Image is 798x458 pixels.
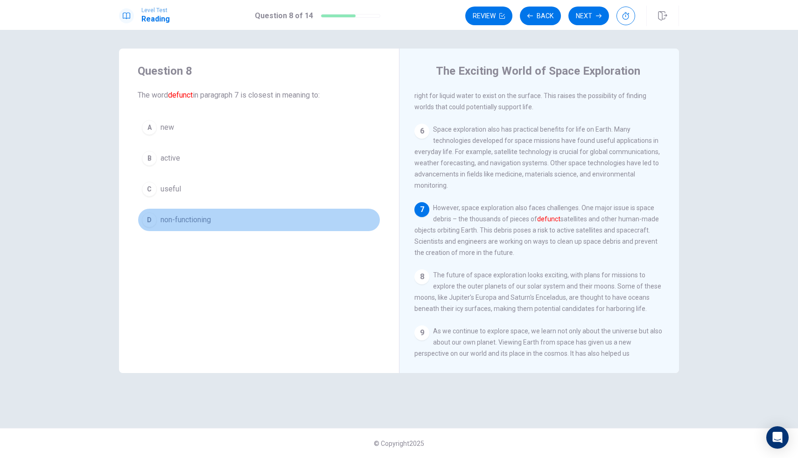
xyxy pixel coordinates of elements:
div: 8 [414,269,429,284]
div: 7 [414,202,429,217]
span: However, space exploration also faces challenges. One major issue is space debris – the thousands... [414,204,659,256]
span: active [161,153,180,164]
font: defunct [537,215,560,223]
span: new [161,122,174,133]
h4: The Exciting World of Space Exploration [436,63,640,78]
div: Open Intercom Messenger [766,426,789,449]
div: C [142,182,157,197]
h1: Reading [141,14,170,25]
span: The word in paragraph 7 is closest in meaning to: [138,90,380,101]
span: useful [161,183,181,195]
span: © Copyright 2025 [374,440,424,447]
span: Space exploration also has practical benefits for life on Earth. Many technologies developed for ... [414,126,660,189]
button: Next [568,7,609,25]
font: defunct [168,91,193,99]
button: Review [465,7,512,25]
button: Bactive [138,147,380,170]
h4: Question 8 [138,63,380,78]
div: B [142,151,157,166]
button: Cuseful [138,177,380,201]
div: 9 [414,325,429,340]
div: A [142,120,157,135]
span: Level Test [141,7,170,14]
div: D [142,212,157,227]
span: The future of space exploration looks exciting, with plans for missions to explore the outer plan... [414,271,661,312]
button: Back [520,7,561,25]
span: As we continue to explore space, we learn not only about the universe but also about our own plan... [414,327,662,380]
h1: Question 8 of 14 [255,10,313,21]
button: Anew [138,116,380,139]
div: 6 [414,124,429,139]
button: Dnon-functioning [138,208,380,232]
span: non-functioning [161,214,211,225]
